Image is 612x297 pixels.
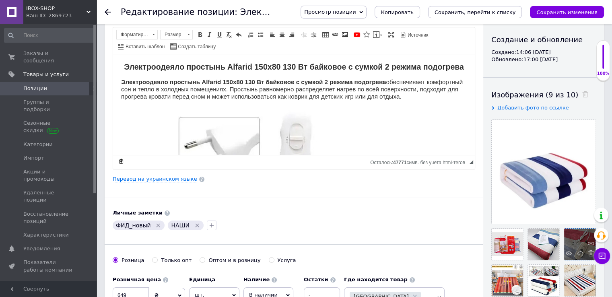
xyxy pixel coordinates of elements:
[362,30,371,39] a: Вставить иконку
[428,6,522,18] button: Сохранить, перейти к списку
[497,105,569,111] span: Добавить фото по ссылке
[208,257,260,264] div: Оптом и в розницу
[225,30,233,39] a: Убрать форматирование
[243,276,270,283] b: Наличие
[596,40,610,81] div: 100% Качество заполнения
[117,42,166,51] a: Вставить шаблон
[116,222,151,229] span: ФИД_новый
[196,30,204,39] a: Полужирный (Ctrl+B)
[124,43,165,50] span: Вставить шаблон
[340,30,349,39] a: Изображение
[256,30,265,39] a: Вставить / удалить маркированный список
[406,32,428,39] span: Источник
[4,28,95,43] input: Поиск
[113,276,161,283] b: Розничная цена
[23,85,47,92] span: Позиции
[304,9,356,15] span: Просмотр позиции
[117,30,150,39] span: Форматирование
[375,6,420,18] button: Копировать
[113,54,475,155] iframe: Визуальный текстовый редактор, 180007D4-5282-4DD2-BAC1-ECDE679BB302
[155,222,161,229] svg: Удалить метку
[23,71,69,78] span: Товары и услуги
[304,276,328,283] b: Остатки
[105,9,111,15] div: Вернуться назад
[381,9,414,15] span: Копировать
[205,30,214,39] a: Курсив (Ctrl+I)
[122,257,144,264] div: Розница
[352,30,361,39] a: Добавить видео с YouTube
[23,210,74,225] span: Восстановление позиций
[491,56,596,63] div: Обновлено: 17:00 [DATE]
[26,5,87,12] span: IBOX-SHOP
[331,30,340,39] a: Вставить/Редактировать ссылку (Ctrl+L)
[160,30,193,39] a: Размер
[113,176,197,182] a: Перевод на украинском языке
[23,141,53,148] span: Категории
[23,99,74,113] span: Группы и подборки
[23,50,74,64] span: Заказы и сообщения
[23,231,69,239] span: Характеристики
[435,9,516,15] i: Сохранить, перейти к списку
[387,30,396,39] a: Развернуть
[536,9,598,15] i: Сохранить изменения
[116,30,158,39] a: Форматирование
[169,42,217,51] a: Создать таблицу
[372,30,383,39] a: Вставить сообщение
[287,30,296,39] a: По правому краю
[234,30,243,39] a: Отменить (Ctrl+Z)
[278,257,296,264] div: Услуга
[26,12,97,19] div: Ваш ID: 2869723
[399,30,429,39] a: Источник
[23,259,74,273] span: Показатели работы компании
[215,30,224,39] a: Подчеркнутый (Ctrl+U)
[370,158,469,165] div: Подсчет символов
[491,35,596,45] div: Создание и обновление
[309,30,318,39] a: Увеличить отступ
[469,160,473,164] span: Перетащите для изменения размера
[268,30,277,39] a: По левому краю
[23,280,74,295] span: Панель управления
[194,222,200,229] svg: Удалить метку
[23,120,74,134] span: Сезонные скидки
[246,30,255,39] a: Вставить / удалить нумерованный список
[491,90,596,100] div: Изображения (9 из 10)
[23,189,74,204] span: Удаленные позиции
[491,49,596,56] div: Создано: 14:06 [DATE]
[177,43,216,50] span: Создать таблицу
[597,71,610,76] div: 100%
[278,30,286,39] a: По центру
[530,6,604,18] button: Сохранить изменения
[161,30,185,39] span: Размер
[23,168,74,183] span: Акции и промокоды
[594,248,610,264] button: Чат с покупателем
[393,160,406,165] span: 47771
[117,157,126,166] a: Сделать резервную копию сейчас
[113,210,163,216] b: Личные заметки
[299,30,308,39] a: Уменьшить отступ
[321,30,330,39] a: Таблица
[171,222,190,229] span: НАШИ
[189,276,215,283] b: Единица
[161,257,192,264] div: Только опт
[23,155,44,162] span: Импорт
[344,276,408,283] b: Где находится товар
[23,245,60,252] span: Уведомления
